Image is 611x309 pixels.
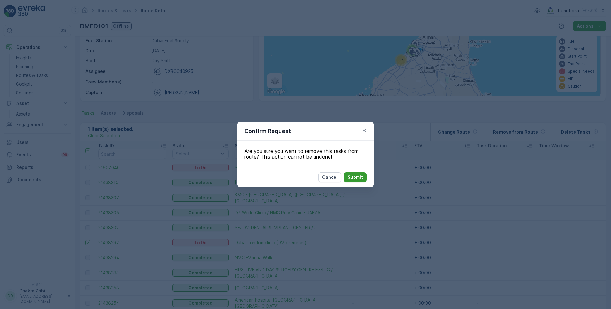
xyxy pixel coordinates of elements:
[244,127,291,135] p: Confirm Request
[348,174,363,180] p: Submit
[318,172,341,182] button: Cancel
[344,172,367,182] button: Submit
[322,174,338,180] p: Cancel
[237,141,374,167] div: Are you sure you want to remove this tasks from route? This action cannot be undone!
